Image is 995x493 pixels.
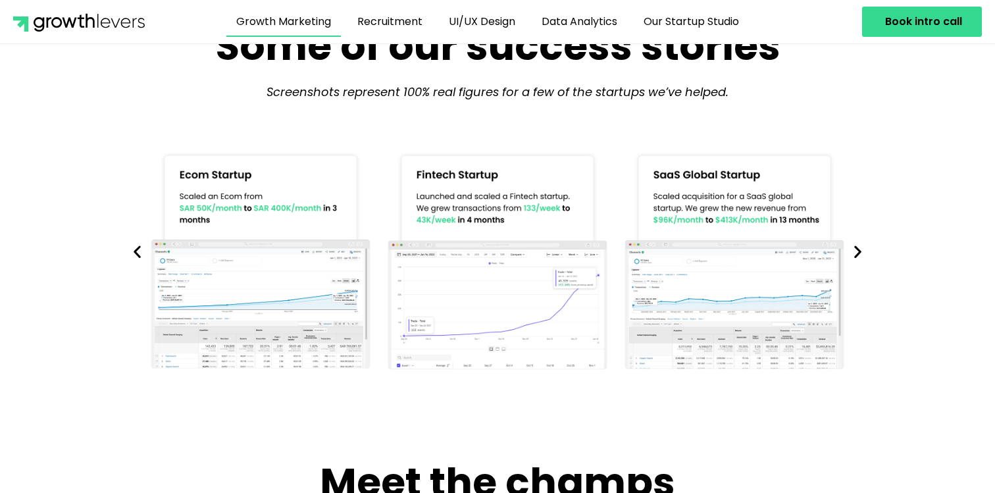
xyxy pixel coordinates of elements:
[386,149,609,380] div: 2 / 9
[149,149,372,380] a: GM-success story-Ecom
[885,16,962,27] span: Book intro call
[634,7,749,37] a: Our Startup Studio
[862,7,982,37] a: Book intro call
[149,149,372,380] div: 1 / 9
[149,149,846,380] div: Image Carousel
[532,7,627,37] a: Data Analytics
[386,149,609,375] img: GM-success story-Fintech – 1@2x
[159,7,817,37] nav: Menu
[623,149,846,380] a: GM-success story-MSaas – 1@2x
[129,83,866,101] p: Screenshots represent 100% real figures for a few of the startups we’ve helped.
[129,22,866,70] h2: Some of our success stories
[149,149,372,375] img: GM-success story-Ecom
[386,149,609,380] a: GM-success story-Fintech – 1@2x
[623,149,846,375] img: GM-success story-MSaas – 1@2x
[226,7,341,37] a: Growth Marketing
[439,7,525,37] a: UI/UX Design
[623,149,846,380] div: 3 / 9
[347,7,432,37] a: Recruitment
